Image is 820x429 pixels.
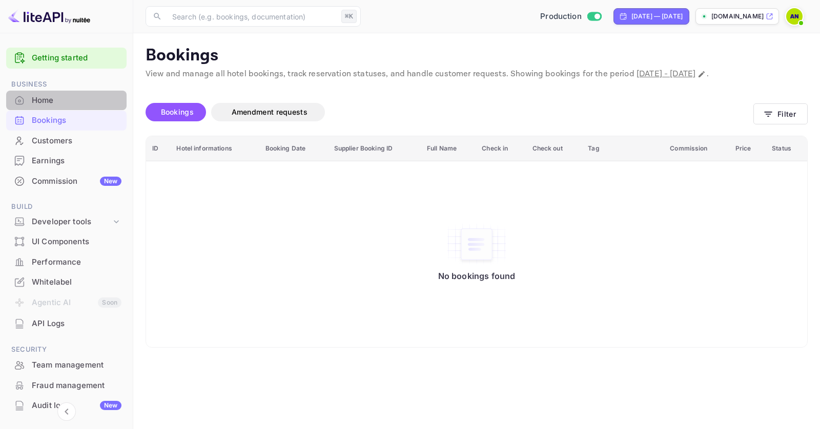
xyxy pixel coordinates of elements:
div: UI Components [32,236,121,248]
th: Tag [582,136,664,161]
div: Performance [32,256,121,268]
a: Performance [6,252,127,271]
th: Check in [476,136,526,161]
th: Status [766,136,807,161]
a: Customers [6,131,127,150]
div: Customers [32,135,121,147]
p: [DOMAIN_NAME] [711,12,764,21]
table: booking table [146,136,807,347]
button: Filter [753,103,808,124]
div: Home [6,91,127,111]
div: API Logs [32,318,121,330]
a: Bookings [6,111,127,130]
img: Abdelrahman Nasef [786,8,803,25]
div: Customers [6,131,127,151]
div: UI Components [6,232,127,252]
div: Earnings [6,151,127,171]
span: Business [6,79,127,90]
div: CommissionNew [6,171,127,191]
div: Switch to Sandbox mode [536,11,605,23]
span: Production [540,11,582,23]
span: Build [6,201,127,212]
th: Booking Date [259,136,328,161]
a: Getting started [32,52,121,64]
div: Fraud management [6,376,127,396]
div: Bookings [32,115,121,126]
p: No bookings found [438,271,516,281]
div: Commission [32,176,121,187]
span: Security [6,344,127,355]
div: Home [32,95,121,106]
th: Check out [526,136,582,161]
div: Developer tools [32,216,111,228]
a: CommissionNew [6,171,127,190]
div: Whitelabel [6,272,127,292]
a: Fraud management [6,376,127,395]
img: No bookings found [446,223,507,266]
div: Audit logsNew [6,396,127,416]
p: View and manage all hotel bookings, track reservation statuses, and handle customer requests. Sho... [146,68,808,80]
a: API Logs [6,314,127,333]
th: Supplier Booking ID [328,136,421,161]
a: Whitelabel [6,272,127,291]
th: Price [729,136,766,161]
div: Audit logs [32,400,121,412]
th: Full Name [421,136,476,161]
span: [DATE] - [DATE] [637,69,695,79]
th: Commission [664,136,729,161]
img: LiteAPI logo [8,8,90,25]
div: New [100,401,121,410]
a: Home [6,91,127,110]
div: Developer tools [6,213,127,231]
button: Change date range [696,69,707,79]
div: Performance [6,252,127,272]
div: Team management [32,359,121,371]
div: account-settings tabs [146,103,753,121]
a: Earnings [6,151,127,170]
div: ⌘K [341,10,357,23]
th: ID [146,136,170,161]
a: Team management [6,355,127,374]
button: Collapse navigation [57,402,76,421]
div: Getting started [6,48,127,69]
div: New [100,177,121,186]
div: Team management [6,355,127,375]
div: Earnings [32,155,121,167]
div: API Logs [6,314,127,334]
div: [DATE] — [DATE] [631,12,683,21]
a: Audit logsNew [6,396,127,415]
span: Amendment requests [232,108,307,116]
span: Bookings [161,108,194,116]
div: Fraud management [32,380,121,392]
a: UI Components [6,232,127,251]
div: Whitelabel [32,276,121,288]
th: Hotel informations [170,136,259,161]
p: Bookings [146,46,808,66]
input: Search (e.g. bookings, documentation) [166,6,337,27]
div: Bookings [6,111,127,131]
